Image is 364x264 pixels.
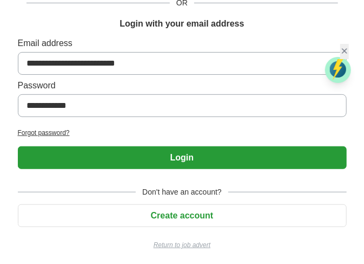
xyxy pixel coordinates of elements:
[18,211,347,220] a: Create account
[18,146,347,169] button: Login
[18,79,347,92] label: Password
[18,37,347,50] label: Email address
[18,204,347,227] button: Create account
[120,17,244,30] h1: Login with your email address
[18,128,347,138] a: Forgot password?
[18,240,347,250] a: Return to job advert
[136,186,228,198] span: Don't have an account?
